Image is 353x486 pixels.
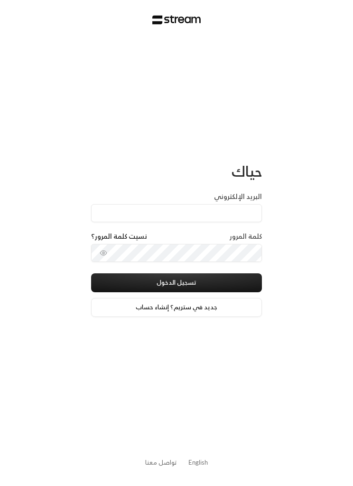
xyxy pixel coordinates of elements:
a: جديد في ستريم؟ إنشاء حساب [91,298,262,317]
button: تواصل معنا [145,458,177,468]
label: البريد الإلكتروني [214,192,262,201]
a: تواصل معنا [145,457,177,468]
label: كلمة المرور [230,232,262,241]
a: English [188,454,208,471]
button: toggle password visibility [96,245,111,261]
img: Stream Logo [152,15,201,25]
a: نسيت كلمة المرور؟ [91,232,147,241]
span: حياك [232,159,262,184]
button: تسجيل الدخول [91,273,262,292]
